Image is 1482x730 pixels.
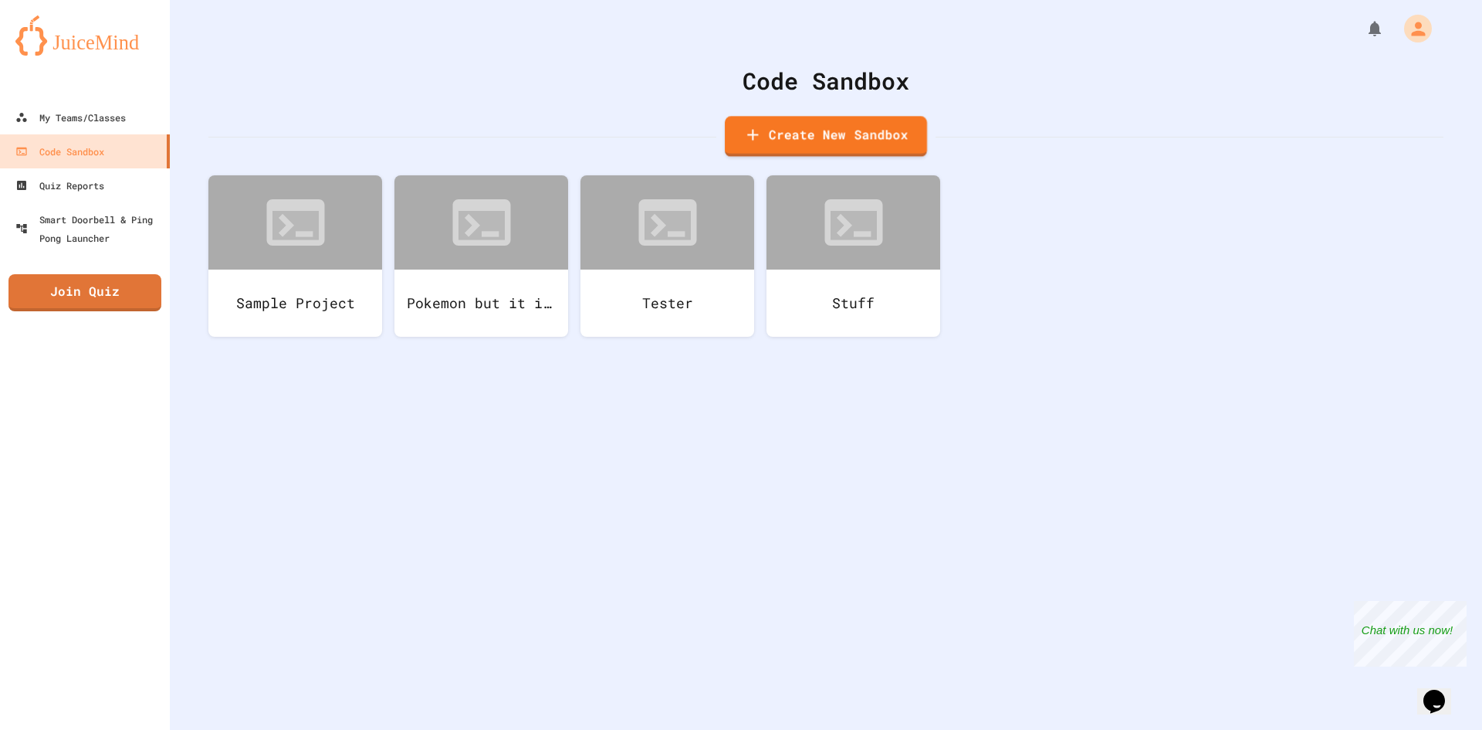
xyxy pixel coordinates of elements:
[15,142,104,161] div: Code Sandbox
[1388,11,1436,46] div: My Account
[15,176,104,195] div: Quiz Reports
[208,63,1443,98] div: Code Sandbox
[208,270,382,337] div: Sample Project
[15,210,164,247] div: Smart Doorbell & Ping Pong Launcher
[580,270,754,337] div: Tester
[1417,668,1467,715] iframe: chat widget
[725,116,927,157] a: Create New Sandbox
[766,175,940,337] a: Stuff
[15,108,126,127] div: My Teams/Classes
[580,175,754,337] a: Tester
[1337,15,1388,42] div: My Notifications
[1354,601,1467,667] iframe: chat widget
[394,270,568,337] div: Pokemon but it is just words
[394,175,568,337] a: Pokemon but it is just words
[766,270,940,337] div: Stuff
[8,274,161,311] a: Join Quiz
[15,15,154,56] img: logo-orange.svg
[208,175,382,337] a: Sample Project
